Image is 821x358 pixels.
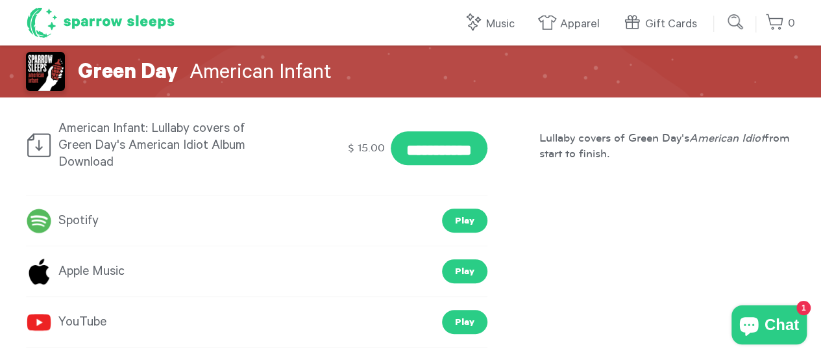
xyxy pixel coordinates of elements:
em: American Idiot [689,131,765,144]
div: $ 15.00 [345,136,387,160]
input: Submit [723,9,749,35]
a: Play [442,310,487,334]
img: American Infant: Lullaby covers of Green Day's American Idiot [26,52,65,91]
inbox-online-store-chat: Shopify online store chat [728,305,811,348]
a: Play [442,259,487,283]
span: American Infant [190,63,332,86]
a: Music [463,10,521,38]
a: YouTube [26,311,106,334]
div: American Infant: Lullaby covers of Green Day's American Idiot Album Download [26,118,265,172]
span: Green Day [78,63,178,86]
a: 0 [765,10,795,38]
a: Apparel [537,10,606,38]
p: Lullaby covers of Green Day's from start to finish. [539,130,795,161]
h1: Sparrow Sleeps [26,6,175,39]
a: Gift Cards [622,10,704,38]
a: Spotify [26,209,99,233]
a: Play [442,209,487,233]
a: Apple Music [26,260,125,283]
